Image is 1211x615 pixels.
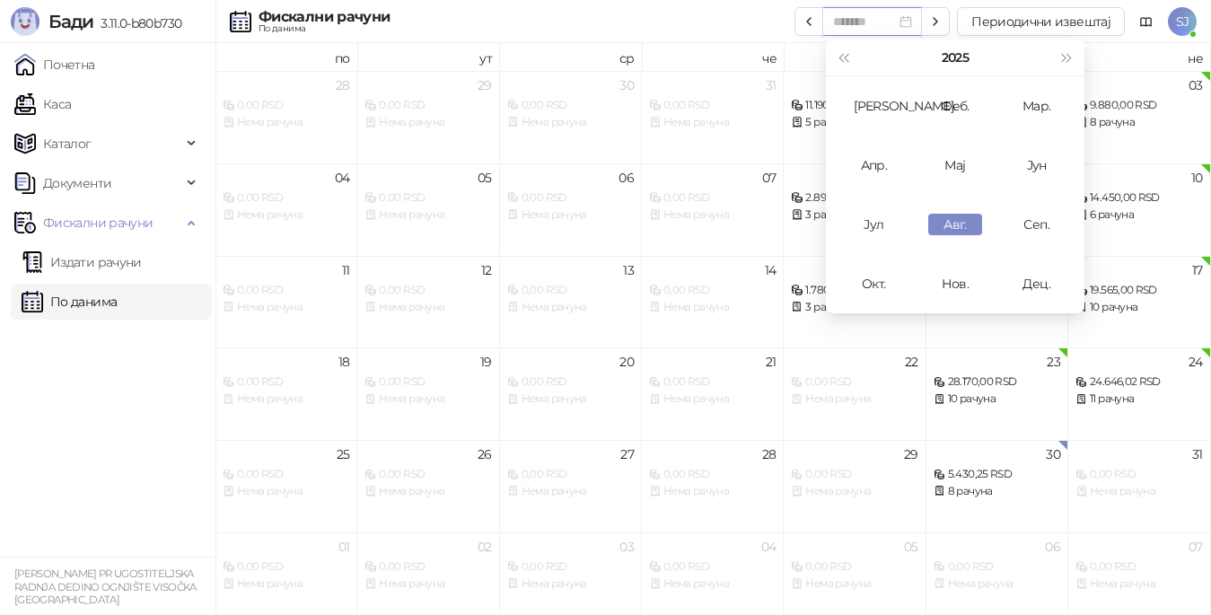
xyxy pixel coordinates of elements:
[649,189,776,206] div: 0,00 RSD
[1010,95,1064,117] div: Мар.
[480,356,492,368] div: 19
[649,299,776,316] div: Нема рачуна
[619,171,634,184] div: 06
[364,114,491,131] div: Нема рачуна
[1010,273,1064,294] div: Дец.
[619,79,634,92] div: 30
[619,540,634,553] div: 03
[259,10,390,24] div: Фискални рачуни
[500,440,642,532] td: 2025-08-27
[357,347,499,440] td: 2025-08-19
[833,136,915,195] td: 2025-04
[926,347,1068,440] td: 2025-08-23
[1010,214,1064,235] div: Сеп.
[215,256,357,348] td: 2025-08-11
[928,95,982,117] div: Феб.
[507,483,634,500] div: Нема рачуна
[833,254,915,313] td: 2025-10
[904,448,918,461] div: 29
[337,448,350,461] div: 25
[357,163,499,256] td: 2025-08-05
[649,558,776,575] div: 0,00 RSD
[1046,448,1060,461] div: 30
[1075,97,1202,114] div: 9.880,00 RSD
[357,43,499,71] th: ут
[223,391,349,408] div: Нема рачуна
[22,284,117,320] a: По данима
[215,163,357,256] td: 2025-08-04
[791,299,917,316] div: 3 рачуна
[934,483,1060,500] div: 8 рачуна
[623,264,634,277] div: 13
[1068,347,1210,440] td: 2025-08-24
[1192,264,1203,277] div: 17
[500,256,642,348] td: 2025-08-13
[934,558,1060,575] div: 0,00 RSD
[1075,483,1202,500] div: Нема рачуна
[364,575,491,593] div: Нема рачуна
[766,79,777,92] div: 31
[507,373,634,391] div: 0,00 RSD
[507,575,634,593] div: Нема рачуна
[1045,540,1060,553] div: 06
[43,126,92,162] span: Каталог
[364,206,491,224] div: Нема рачуна
[223,558,349,575] div: 0,00 RSD
[649,114,776,131] div: Нема рачуна
[1075,466,1202,483] div: 0,00 RSD
[1191,171,1203,184] div: 10
[847,95,900,117] div: [PERSON_NAME].
[791,206,917,224] div: 3 рачуна
[905,356,918,368] div: 22
[223,189,349,206] div: 0,00 RSD
[915,254,996,313] td: 2025-11
[500,43,642,71] th: ср
[43,205,153,241] span: Фискални рачуни
[642,256,784,348] td: 2025-08-14
[1010,154,1064,176] div: Јун
[649,373,776,391] div: 0,00 RSD
[507,206,634,224] div: Нема рачуна
[507,299,634,316] div: Нема рачуна
[942,40,969,75] button: Изабери годину
[357,440,499,532] td: 2025-08-26
[1075,575,1202,593] div: Нема рачуна
[478,448,492,461] div: 26
[784,347,926,440] td: 2025-08-22
[642,163,784,256] td: 2025-08-07
[364,189,491,206] div: 0,00 RSD
[507,466,634,483] div: 0,00 RSD
[215,71,357,163] td: 2025-07-28
[649,282,776,299] div: 0,00 RSD
[11,7,39,36] img: Logo
[791,282,917,299] div: 1.780,00 RSD
[765,264,777,277] div: 14
[500,347,642,440] td: 2025-08-20
[259,24,390,33] div: По данима
[642,347,784,440] td: 2025-08-21
[507,97,634,114] div: 0,00 RSD
[507,114,634,131] div: Нема рачуна
[934,373,1060,391] div: 28.170,00 RSD
[478,540,492,553] div: 02
[364,558,491,575] div: 0,00 RSD
[915,76,996,136] td: 2025-02
[847,154,900,176] div: Апр.
[649,466,776,483] div: 0,00 RSD
[833,76,915,136] td: 2025-01
[1068,256,1210,348] td: 2025-08-17
[1075,373,1202,391] div: 24.646,02 RSD
[996,136,1077,195] td: 2025-06
[762,448,777,461] div: 28
[364,391,491,408] div: Нема рачуна
[215,43,357,71] th: по
[215,347,357,440] td: 2025-08-18
[223,97,349,114] div: 0,00 RSD
[1075,299,1202,316] div: 10 рачуна
[784,43,926,71] th: пе
[620,448,634,461] div: 27
[1068,43,1210,71] th: не
[1075,206,1202,224] div: 6 рачуна
[791,97,917,114] div: 11.190,00 RSD
[1075,558,1202,575] div: 0,00 RSD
